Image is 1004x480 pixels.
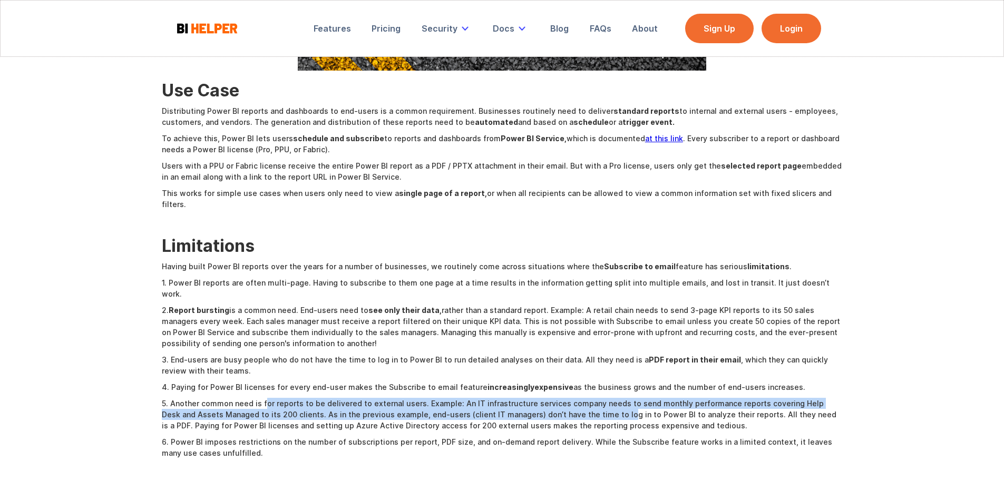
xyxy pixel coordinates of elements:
[162,237,843,256] h2: Limitations
[414,17,480,40] div: Security
[162,464,843,475] p: ‍
[573,117,609,126] strong: schedule
[493,23,514,34] div: Docs
[501,134,567,143] strong: Power BI Service,
[534,383,573,391] strong: expensive
[485,17,537,40] div: Docs
[162,354,843,376] p: 3. End-users are busy people who do not have the time to log in to Power BI to run detailed analy...
[162,277,843,299] p: 1. Power BI reports are often multi-page. Having to subscribe to them one page at a time results ...
[645,134,683,143] a: at this link
[162,261,843,272] p: Having built Power BI reports over the years for a number of businesses, we routinely come across...
[649,355,741,364] strong: PDF report in their email
[422,23,457,34] div: Security
[590,23,611,34] div: FAQs
[604,262,676,271] strong: Subscribe to email
[162,81,843,100] h2: Use Case
[475,117,518,126] strong: automated
[582,17,619,40] a: FAQs
[162,133,843,155] p: To achieve this, Power BI lets users to reports and dashboards from which is documented . Every s...
[162,436,843,458] p: 6. Power BI imposes restrictions on the number of subscriptions per report, PDF size, and on-dema...
[632,23,658,34] div: About
[399,189,487,198] strong: single page of a report,
[162,105,843,128] p: Distributing Power BI reports and dashboards to end-users is a common requirement. Businesses rou...
[162,381,843,393] p: 4. Paying for Power BI licenses for every end-user makes the Subscribe to email feature as the bu...
[169,306,229,315] strong: Report bursting
[314,23,351,34] div: Features
[613,106,679,115] strong: standard reports
[162,305,843,349] p: 2. is a common need. End-users need to rather than a standard report. Example: A retail chain nee...
[293,134,384,143] strong: schedule and subscribe
[364,17,408,40] a: Pricing
[747,262,789,271] strong: limitations
[162,160,843,182] p: Users with a PPU or Fabric license receive the entire Power BI report as a PDF / PPTX attachment ...
[368,306,442,315] strong: see only their data,
[162,215,843,226] p: ‍
[762,14,821,43] a: Login
[550,23,569,34] div: Blog
[622,117,675,126] strong: trigger event.
[685,14,754,43] a: Sign Up
[625,17,665,40] a: About
[162,398,843,431] p: 5. Another common need is for reports to be delivered to external users. Example: An IT infrastru...
[162,188,843,210] p: This works for simple use cases when users only need to view a or when all recipients can be allo...
[372,23,401,34] div: Pricing
[306,17,358,40] a: Features
[488,383,534,391] strong: increasingly
[721,161,802,170] strong: selected report page
[543,17,576,40] a: Blog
